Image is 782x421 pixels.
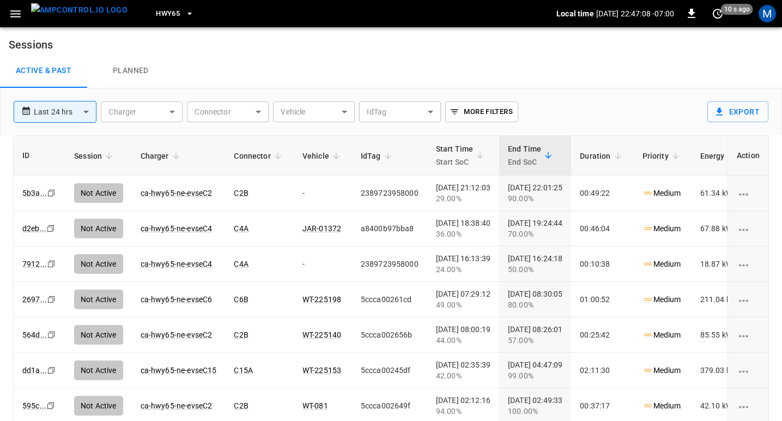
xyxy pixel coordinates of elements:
[22,189,47,197] a: 5b3a...
[141,401,213,410] a: ca-hwy65-ne-evseC2
[22,295,47,304] a: 2697...
[508,370,562,381] div: 99.00%
[508,288,562,310] div: [DATE] 08:30:05
[445,101,518,122] button: More Filters
[508,142,541,169] div: End Time
[692,246,750,282] td: 18.87 kWh
[436,299,490,310] div: 49.00%
[74,183,123,203] div: Not Active
[14,136,65,176] th: ID
[234,189,248,197] a: C2B
[571,176,633,211] td: 00:49:22
[508,155,541,169] p: End SoC
[737,188,760,199] div: charging session options
[151,3,198,25] button: HWY65
[22,401,46,410] a: 595c...
[571,317,633,353] td: 00:25:42
[436,288,490,310] div: [DATE] 07:29:12
[436,395,490,417] div: [DATE] 02:12:16
[692,282,750,317] td: 211.04 kWh
[709,5,726,22] button: set refresh interval
[508,218,562,239] div: [DATE] 19:24:44
[721,4,753,15] span: 10 s ago
[352,353,427,388] td: 5ccca00245df
[46,222,57,234] div: copy
[156,8,180,20] span: HWY65
[737,223,760,234] div: charging session options
[46,187,57,199] div: copy
[556,8,594,19] p: Local time
[302,401,328,410] a: WT-081
[22,224,46,233] a: d2eb...
[141,366,217,375] a: ca-hwy65-ne-evseC15
[294,246,352,282] td: -
[596,8,674,19] p: [DATE] 22:47:08 -07:00
[74,219,123,238] div: Not Active
[508,299,562,310] div: 80.00%
[508,335,562,346] div: 57.00%
[707,101,768,122] button: Export
[436,264,490,275] div: 24.00%
[302,366,341,375] a: WT-225153
[34,101,96,122] div: Last 24 hrs
[87,53,174,88] a: Planned
[141,330,213,339] a: ca-hwy65-ne-evseC2
[436,218,490,239] div: [DATE] 18:38:40
[508,142,555,169] span: End TimeEnd SoC
[436,406,490,417] div: 94.00%
[22,366,47,375] a: dd1a...
[352,317,427,353] td: 5ccca002656b
[436,142,488,169] span: Start TimeStart SoC
[234,260,248,268] a: C4A
[737,365,760,376] div: charging session options
[74,290,123,309] div: Not Active
[642,294,681,305] p: Medium
[508,324,562,346] div: [DATE] 08:26:01
[642,149,683,163] span: Priority
[436,370,490,381] div: 42.00%
[436,335,490,346] div: 44.00%
[436,359,490,381] div: [DATE] 02:35:39
[302,330,341,339] a: WT-225140
[508,253,562,275] div: [DATE] 16:24:18
[642,400,681,412] p: Medium
[580,149,625,163] span: Duration
[508,228,562,239] div: 70.00%
[642,223,681,234] p: Medium
[737,258,760,269] div: charging session options
[352,211,427,246] td: a8400b97bba8
[508,359,562,381] div: [DATE] 04:47:09
[436,182,490,204] div: [DATE] 21:12:03
[302,224,341,233] a: JAR-01372
[508,264,562,275] div: 50.00%
[294,176,352,211] td: -
[361,149,395,163] span: IdTag
[692,176,750,211] td: 61.34 kWh
[234,366,253,375] a: C15A
[642,365,681,376] p: Medium
[642,188,681,199] p: Medium
[737,329,760,340] div: charging session options
[436,142,474,169] div: Start Time
[46,329,57,341] div: copy
[234,330,248,339] a: C2B
[74,360,123,380] div: Not Active
[46,400,57,412] div: copy
[700,149,739,163] span: Energy
[571,211,633,246] td: 00:46:04
[737,294,760,305] div: charging session options
[508,406,562,417] div: 100.00%
[508,395,562,417] div: [DATE] 02:49:33
[46,293,57,305] div: copy
[46,258,57,270] div: copy
[692,353,750,388] td: 379.03 kWh
[737,400,760,411] div: charging session options
[141,260,213,268] a: ca-hwy65-ne-evseC4
[436,228,490,239] div: 36.00%
[692,317,750,353] td: 85.55 kWh
[234,149,284,163] span: Connector
[74,325,123,345] div: Not Active
[74,396,123,416] div: Not Active
[436,155,474,169] p: Start SoC
[759,5,776,22] div: profile-icon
